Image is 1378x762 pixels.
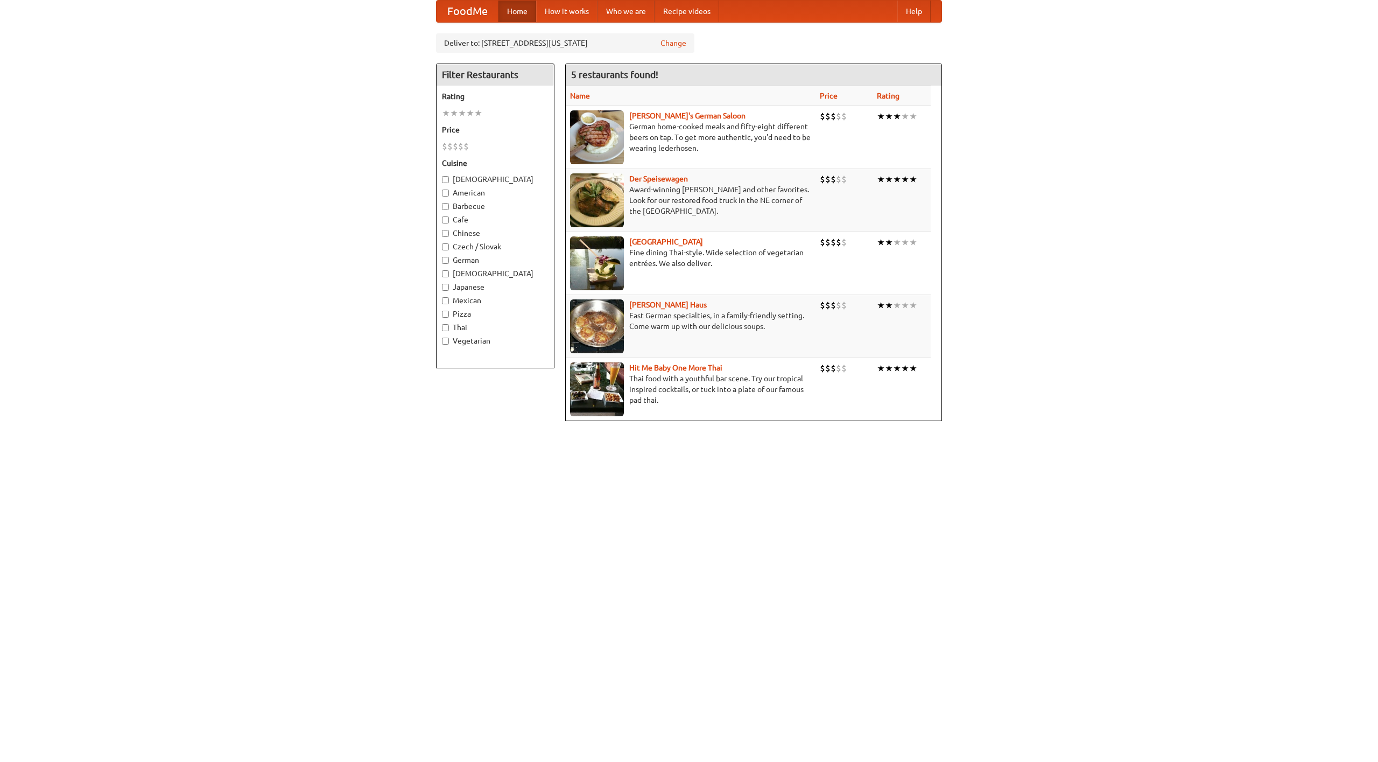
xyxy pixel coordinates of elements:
label: [DEMOGRAPHIC_DATA] [442,268,549,279]
li: $ [841,236,847,248]
a: Home [498,1,536,22]
input: Pizza [442,311,449,318]
li: $ [825,362,831,374]
a: Who we are [597,1,655,22]
input: Thai [442,324,449,331]
p: East German specialties, in a family-friendly setting. Come warm up with our delicious soups. [570,310,811,332]
input: Barbecue [442,203,449,210]
input: Mexican [442,297,449,304]
label: German [442,255,549,265]
li: $ [836,110,841,122]
li: $ [463,141,469,152]
li: $ [825,173,831,185]
input: [DEMOGRAPHIC_DATA] [442,176,449,183]
img: esthers.jpg [570,110,624,164]
li: ★ [901,110,909,122]
li: ★ [893,299,901,311]
li: ★ [909,173,917,185]
a: Hit Me Baby One More Thai [629,363,722,372]
input: [DEMOGRAPHIC_DATA] [442,270,449,277]
li: ★ [893,362,901,374]
li: ★ [474,107,482,119]
li: ★ [909,362,917,374]
h5: Cuisine [442,158,549,169]
img: kohlhaus.jpg [570,299,624,353]
li: ★ [877,173,885,185]
p: Thai food with a youthful bar scene. Try our tropical inspired cocktails, or tuck into a plate of... [570,373,811,406]
label: Mexican [442,295,549,306]
li: ★ [885,362,893,374]
img: speisewagen.jpg [570,173,624,227]
li: $ [458,141,463,152]
p: German home-cooked meals and fifty-eight different beers on tap. To get more authentic, you'd nee... [570,121,811,153]
label: Chinese [442,228,549,239]
label: Czech / Slovak [442,241,549,252]
li: ★ [877,236,885,248]
li: ★ [885,110,893,122]
a: Der Speisewagen [629,174,688,183]
a: [PERSON_NAME] Haus [629,300,707,309]
li: ★ [901,299,909,311]
li: $ [831,299,836,311]
label: Cafe [442,214,549,225]
li: ★ [877,362,885,374]
ng-pluralize: 5 restaurants found! [571,69,658,80]
li: $ [825,236,831,248]
p: Fine dining Thai-style. Wide selection of vegetarian entrées. We also deliver. [570,247,811,269]
li: ★ [450,107,458,119]
li: $ [831,110,836,122]
input: Cafe [442,216,449,223]
img: satay.jpg [570,236,624,290]
li: $ [825,299,831,311]
a: [PERSON_NAME]'s German Saloon [629,111,746,120]
li: ★ [893,173,901,185]
label: Vegetarian [442,335,549,346]
input: American [442,190,449,197]
div: Deliver to: [STREET_ADDRESS][US_STATE] [436,33,694,53]
a: Rating [877,92,899,100]
li: $ [841,299,847,311]
input: Vegetarian [442,338,449,345]
li: ★ [466,107,474,119]
li: $ [442,141,447,152]
a: Price [820,92,838,100]
li: ★ [909,236,917,248]
label: American [442,187,549,198]
li: $ [841,173,847,185]
a: Change [660,38,686,48]
li: $ [836,173,841,185]
label: Pizza [442,309,549,319]
li: ★ [885,236,893,248]
img: babythai.jpg [570,362,624,416]
li: ★ [458,107,466,119]
a: FoodMe [437,1,498,22]
li: ★ [901,173,909,185]
input: German [442,257,449,264]
li: ★ [442,107,450,119]
li: $ [831,362,836,374]
a: Name [570,92,590,100]
li: $ [447,141,453,152]
li: ★ [877,299,885,311]
li: ★ [901,236,909,248]
li: $ [820,362,825,374]
li: ★ [893,110,901,122]
li: ★ [909,110,917,122]
li: ★ [885,299,893,311]
input: Japanese [442,284,449,291]
a: [GEOGRAPHIC_DATA] [629,237,703,246]
li: ★ [885,173,893,185]
a: Help [897,1,931,22]
li: $ [831,236,836,248]
li: ★ [893,236,901,248]
h5: Rating [442,91,549,102]
li: $ [831,173,836,185]
label: Barbecue [442,201,549,212]
label: [DEMOGRAPHIC_DATA] [442,174,549,185]
li: $ [820,173,825,185]
label: Thai [442,322,549,333]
